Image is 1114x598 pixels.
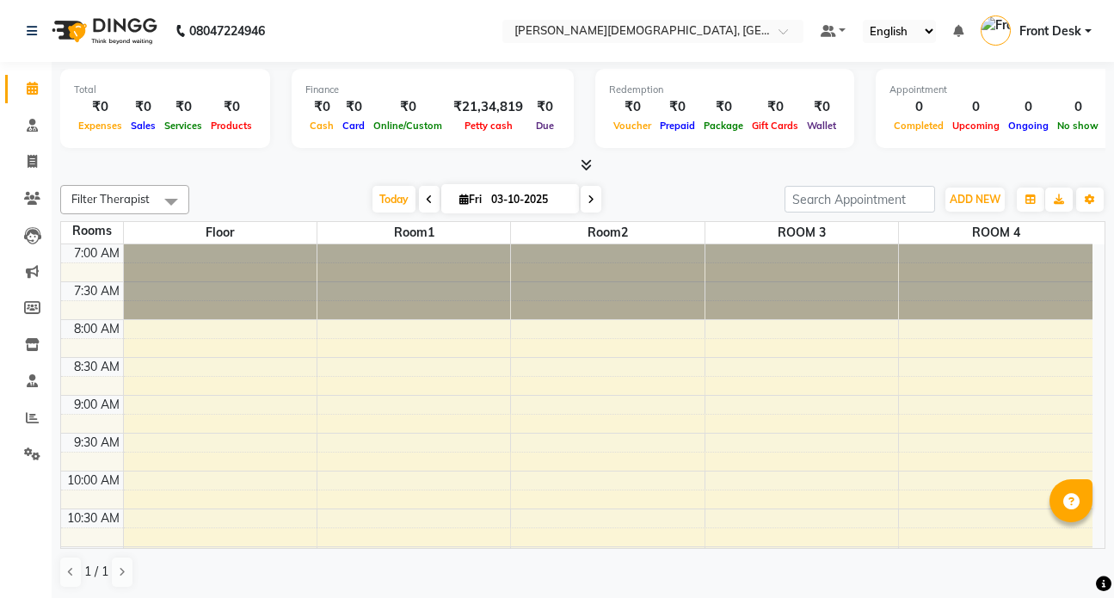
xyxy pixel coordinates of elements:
[317,222,510,244] span: Room1
[785,186,935,213] input: Search Appointment
[71,434,123,452] div: 9:30 AM
[803,120,840,132] span: Wallet
[950,193,1000,206] span: ADD NEW
[124,222,317,244] span: Floor
[61,222,123,240] div: Rooms
[44,7,162,55] img: logo
[71,396,123,414] div: 9:00 AM
[889,120,948,132] span: Completed
[74,83,256,97] div: Total
[1053,120,1103,132] span: No show
[948,120,1004,132] span: Upcoming
[945,188,1005,212] button: ADD NEW
[74,97,126,117] div: ₹0
[655,120,699,132] span: Prepaid
[338,120,369,132] span: Card
[948,97,1004,117] div: 0
[609,97,655,117] div: ₹0
[655,97,699,117] div: ₹0
[1004,120,1053,132] span: Ongoing
[71,320,123,338] div: 8:00 AM
[530,97,560,117] div: ₹0
[609,120,655,132] span: Voucher
[160,120,206,132] span: Services
[71,192,150,206] span: Filter Therapist
[369,120,446,132] span: Online/Custom
[84,563,108,581] span: 1 / 1
[460,120,517,132] span: Petty cash
[372,186,415,213] span: Today
[126,120,160,132] span: Sales
[71,244,123,262] div: 7:00 AM
[126,97,160,117] div: ₹0
[71,282,123,300] div: 7:30 AM
[1053,97,1103,117] div: 0
[511,222,704,244] span: Room2
[748,97,803,117] div: ₹0
[64,472,123,490] div: 10:00 AM
[160,97,206,117] div: ₹0
[64,509,123,527] div: 10:30 AM
[889,97,948,117] div: 0
[64,547,123,565] div: 11:00 AM
[305,120,338,132] span: Cash
[71,358,123,376] div: 8:30 AM
[1004,97,1053,117] div: 0
[1019,22,1081,40] span: Front Desk
[74,120,126,132] span: Expenses
[369,97,446,117] div: ₹0
[532,120,558,132] span: Due
[305,97,338,117] div: ₹0
[699,120,748,132] span: Package
[206,120,256,132] span: Products
[889,83,1103,97] div: Appointment
[899,222,1092,244] span: ROOM 4
[305,83,560,97] div: Finance
[981,15,1011,46] img: Front Desk
[748,120,803,132] span: Gift Cards
[609,83,840,97] div: Redemption
[206,97,256,117] div: ₹0
[338,97,369,117] div: ₹0
[486,187,572,213] input: 2025-10-03
[189,7,265,55] b: 08047224946
[803,97,840,117] div: ₹0
[699,97,748,117] div: ₹0
[705,222,898,244] span: ROOM 3
[455,193,486,206] span: Fri
[446,97,530,117] div: ₹21,34,819
[1042,529,1097,581] iframe: chat widget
